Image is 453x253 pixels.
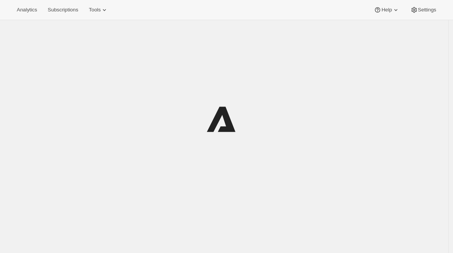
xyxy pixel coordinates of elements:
[12,5,42,15] button: Analytics
[48,7,78,13] span: Subscriptions
[406,5,441,15] button: Settings
[369,5,404,15] button: Help
[381,7,392,13] span: Help
[43,5,83,15] button: Subscriptions
[17,7,37,13] span: Analytics
[418,7,436,13] span: Settings
[84,5,113,15] button: Tools
[89,7,101,13] span: Tools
